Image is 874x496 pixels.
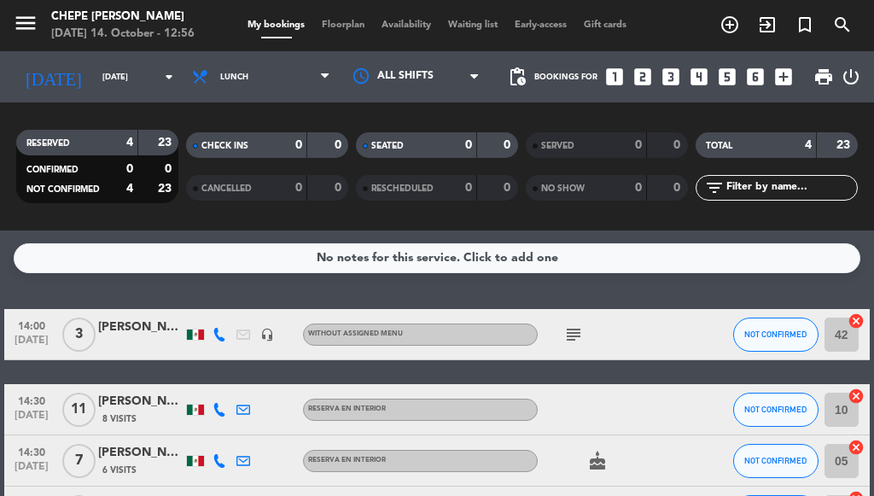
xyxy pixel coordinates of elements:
[635,182,642,194] strong: 0
[26,166,79,174] span: CONFIRMED
[98,443,184,463] div: [PERSON_NAME] [PERSON_NAME]
[465,139,472,151] strong: 0
[308,457,386,464] span: RESERVA EN INTERIOR
[706,142,732,150] span: TOTAL
[673,139,684,151] strong: 0
[805,139,812,151] strong: 4
[317,248,558,268] div: No notes for this service. Click to add one
[848,312,865,330] i: cancel
[744,66,766,88] i: looks_6
[744,456,807,465] span: NOT CONFIRMED
[13,10,38,36] i: menu
[733,393,819,427] button: NOT CONFIRMED
[795,15,815,35] i: turned_in_not
[848,439,865,456] i: cancel
[440,20,506,30] span: Waiting list
[603,66,626,88] i: looks_one
[813,67,834,87] span: print
[335,139,345,151] strong: 0
[507,67,527,87] span: pending_actions
[504,182,514,194] strong: 0
[126,163,133,175] strong: 0
[308,406,386,412] span: RESERVA EN INTERIOR
[534,73,597,82] span: Bookings for
[504,139,514,151] strong: 0
[10,335,53,354] span: [DATE]
[733,444,819,478] button: NOT CONFIRMED
[26,139,70,148] span: RESERVED
[335,182,345,194] strong: 0
[260,328,274,341] i: headset_mic
[126,137,133,149] strong: 4
[832,15,853,35] i: search
[62,393,96,427] span: 11
[744,330,807,339] span: NOT CONFIRMED
[465,182,472,194] strong: 0
[220,73,248,82] span: Lunch
[632,66,654,88] i: looks_two
[98,318,184,337] div: [PERSON_NAME]
[744,405,807,414] span: NOT CONFIRMED
[587,451,608,471] i: cake
[201,142,248,150] span: CHECK INS
[10,461,53,481] span: [DATE]
[13,60,94,94] i: [DATE]
[10,315,53,335] span: 14:00
[841,51,861,102] div: LOG OUT
[725,178,857,197] input: Filter by name...
[506,20,575,30] span: Early-access
[165,163,175,175] strong: 0
[836,139,854,151] strong: 23
[201,184,252,193] span: CANCELLED
[716,66,738,88] i: looks_5
[102,464,137,477] span: 6 Visits
[158,183,175,195] strong: 23
[563,324,584,345] i: subject
[239,20,313,30] span: My bookings
[10,390,53,410] span: 14:30
[126,183,133,195] strong: 4
[371,142,404,150] span: SEATED
[772,66,795,88] i: add_box
[62,318,96,352] span: 3
[541,184,585,193] span: NO SHOW
[371,184,434,193] span: RESCHEDULED
[26,185,100,194] span: NOT CONFIRMED
[733,318,819,352] button: NOT CONFIRMED
[62,444,96,478] span: 7
[720,15,740,35] i: add_circle_outline
[102,412,137,426] span: 8 Visits
[98,392,184,411] div: [PERSON_NAME]
[295,139,302,151] strong: 0
[688,66,710,88] i: looks_4
[51,26,195,43] div: [DATE] 14. October - 12:56
[373,20,440,30] span: Availability
[841,67,861,87] i: power_settings_new
[635,139,642,151] strong: 0
[51,9,195,26] div: Chepe [PERSON_NAME]
[308,330,403,337] span: Without assigned menu
[575,20,635,30] span: Gift cards
[848,388,865,405] i: cancel
[757,15,778,35] i: exit_to_app
[541,142,574,150] span: SERVED
[10,441,53,461] span: 14:30
[660,66,682,88] i: looks_3
[295,182,302,194] strong: 0
[10,410,53,429] span: [DATE]
[313,20,373,30] span: Floorplan
[13,10,38,42] button: menu
[159,67,179,87] i: arrow_drop_down
[704,178,725,198] i: filter_list
[158,137,175,149] strong: 23
[673,182,684,194] strong: 0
